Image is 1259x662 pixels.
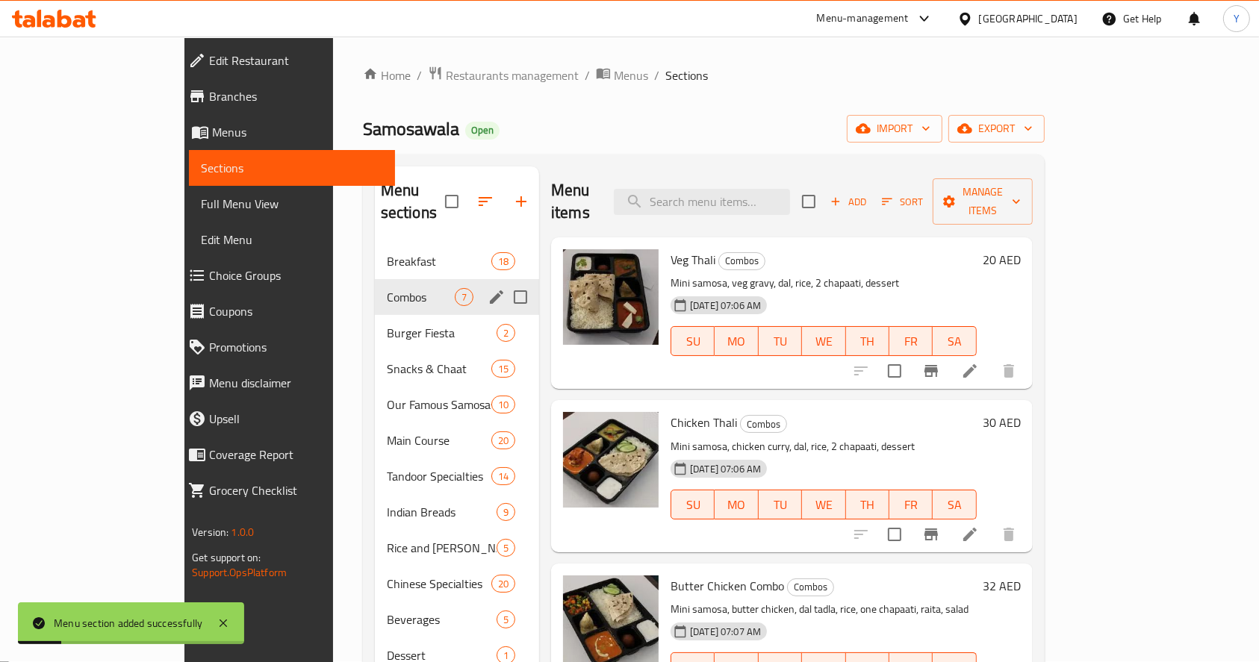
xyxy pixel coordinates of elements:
a: Upsell [176,401,395,437]
a: Full Menu View [189,186,395,222]
span: import [859,119,930,138]
span: SA [939,494,970,516]
span: [DATE] 07:07 AM [684,625,767,639]
span: Select section [793,186,824,217]
button: delete [991,353,1027,389]
button: FR [889,490,933,519]
span: Indian Breads [387,503,497,521]
img: Veg Thali [563,249,659,345]
span: Open [465,124,500,137]
span: Select all sections [436,186,467,217]
h6: 20 AED [983,249,1021,270]
span: 9 [497,505,515,519]
button: delete [991,516,1027,552]
span: Combos [719,252,765,269]
span: Snacks & Chaat [387,360,491,378]
button: MO [715,490,758,519]
span: Select to update [879,519,910,550]
span: SA [939,331,970,352]
div: items [497,503,515,521]
button: SA [933,326,976,356]
p: Mini samosa, chicken curry, dal, rice, 2 chapaati, dessert [671,437,977,456]
div: items [497,539,515,557]
span: Manage items [945,183,1021,220]
span: Sort [882,193,923,210]
button: SU [671,326,715,356]
a: Choice Groups [176,257,395,293]
span: TH [852,494,883,516]
button: export [948,115,1045,143]
div: items [491,396,515,413]
div: Beverages [387,611,497,628]
span: MO [721,494,752,516]
h2: Menu items [551,179,596,224]
span: TH [852,331,883,352]
div: items [491,360,515,378]
button: TU [759,326,802,356]
span: Sections [665,66,708,84]
div: Menu section added successfully [54,615,202,631]
button: MO [715,326,758,356]
span: Upsell [209,410,383,428]
a: Menus [596,66,648,85]
li: / [417,66,422,84]
span: Restaurants management [446,66,579,84]
a: Edit Restaurant [176,43,395,78]
a: Branches [176,78,395,114]
span: Rice and [PERSON_NAME] [387,539,497,557]
div: Menu-management [817,10,909,28]
span: Menus [212,123,383,141]
a: Restaurants management [428,66,579,85]
span: Our Famous Samosas [387,396,491,413]
div: Chinese Specialties [387,575,491,593]
span: Branches [209,87,383,105]
span: Tandoor Specialties [387,467,491,485]
button: WE [802,326,845,356]
h2: Menu sections [381,179,445,224]
div: Tandoor Specialties14 [375,458,539,494]
div: Combos7edit [375,279,539,315]
a: Promotions [176,329,395,365]
a: Sections [189,150,395,186]
span: Combos [387,288,455,306]
div: Burger Fiesta2 [375,315,539,351]
div: Rice and [PERSON_NAME]5 [375,530,539,566]
span: TU [765,494,796,516]
a: Menus [176,114,395,150]
div: [GEOGRAPHIC_DATA] [979,10,1078,27]
span: Full Menu View [201,195,383,213]
span: WE [808,331,839,352]
span: 18 [492,255,515,269]
div: Breakfast [387,252,491,270]
span: Main Course [387,431,491,449]
div: items [497,324,515,342]
div: Beverages5 [375,602,539,637]
div: Indian Breads9 [375,494,539,530]
span: 1.0.0 [231,522,255,542]
div: Chinese Specialties20 [375,566,539,602]
span: 5 [497,541,515,555]
span: 20 [492,577,515,591]
h6: 32 AED [983,575,1021,596]
span: Sort items [872,190,933,213]
span: Choice Groups [209,266,383,284]
span: [DATE] 07:06 AM [684,299,767,313]
span: Version: [192,522,229,542]
button: Add [824,190,872,213]
a: Coupons [176,293,395,329]
div: Main Course20 [375,422,539,458]
span: 15 [492,362,515,376]
span: 5 [497,613,515,627]
div: Rice and Biryani [387,539,497,557]
li: / [654,66,659,84]
span: Menus [614,66,648,84]
a: Edit Menu [189,222,395,257]
span: 7 [456,290,473,305]
li: / [585,66,590,84]
button: WE [802,490,845,519]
